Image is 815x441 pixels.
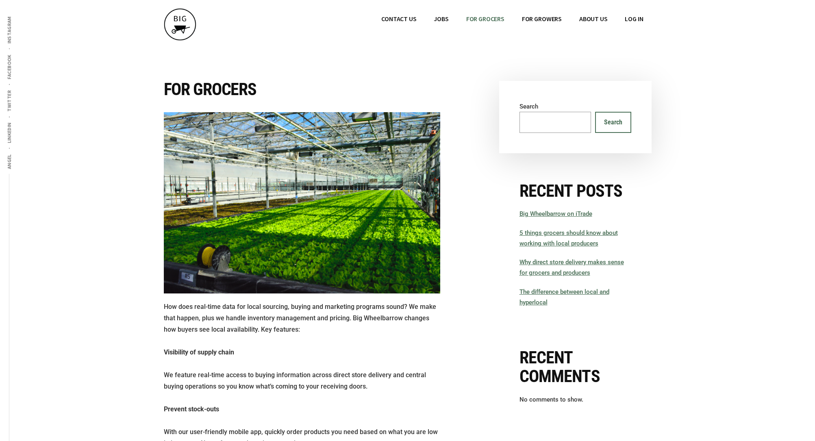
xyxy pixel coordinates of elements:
[519,394,631,405] div: No comments to show.
[164,8,196,41] img: BIG WHEELBARROW
[579,15,608,23] span: ABOUT US
[514,8,570,29] a: FOR GROWERS
[164,405,219,413] strong: Prevent stock-outs
[519,348,631,386] h2: Recent Comments
[164,369,440,392] p: We feature real-time access to buying information across direct store delivery and central buying...
[522,15,562,23] span: FOR GROWERS
[571,8,616,29] a: ABOUT US
[519,210,592,217] a: Big Wheelbarrow on iTrade
[6,122,12,143] span: LinkedIn
[164,348,234,356] strong: Visibility of supply chain
[6,154,12,169] span: Angel
[625,15,643,23] span: Log In
[519,259,624,276] a: Why direct store delivery makes sense for grocers and producers
[6,16,12,43] span: Instagram
[434,15,448,23] span: JOBS
[6,54,12,79] span: Facebook
[426,8,456,29] a: JOBS
[519,229,618,247] a: 5 things grocers should know about working with local producers
[6,90,12,112] span: Twitter
[466,15,504,23] span: FOR GROCERS
[373,8,651,29] nav: Main
[519,103,538,110] label: Search
[458,8,513,29] a: FOR GROCERS
[164,81,440,98] h1: FOR GROCERS
[595,112,631,133] button: Search
[5,149,13,174] a: Angel
[164,301,440,335] p: How does real-time data for local sourcing, buying and marketing programs sound? We make that hap...
[381,15,416,23] span: CONTACT US
[5,50,13,84] a: Facebook
[519,182,631,200] h2: Recent Posts
[5,117,13,148] a: LinkedIn
[519,288,609,306] a: The difference between local and hyperlocal
[5,85,13,117] a: Twitter
[5,11,13,48] a: Instagram
[617,8,651,29] a: Log In
[373,8,424,29] a: CONTACT US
